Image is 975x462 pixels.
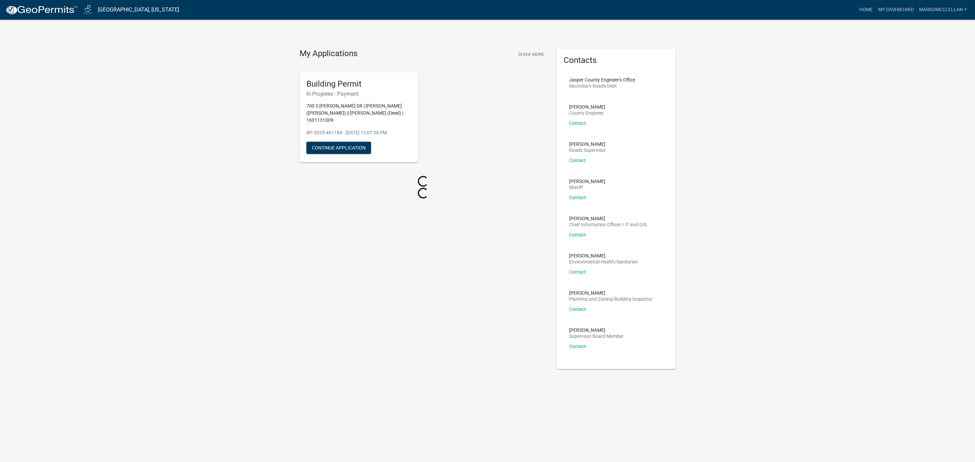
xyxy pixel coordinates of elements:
[569,216,647,221] p: [PERSON_NAME]
[569,195,586,200] a: Contact
[569,120,586,126] a: Contact
[300,49,357,59] h4: My Applications
[306,129,411,136] p: BP-2025-461184 - [DATE] 12:07:36 PM
[98,4,179,16] a: [GEOGRAPHIC_DATA], [US_STATE]
[569,148,606,153] p: Roads Supervisor
[569,185,605,190] p: Sheriff
[569,253,638,258] p: [PERSON_NAME]
[569,259,638,264] p: Environmental Health/Sanitarian
[569,84,635,88] p: Secondary Roads Dept
[569,344,586,349] a: Contact
[569,291,652,295] p: [PERSON_NAME]
[306,91,411,97] h6: In Progress - Payment
[569,179,605,184] p: [PERSON_NAME]
[569,334,624,339] p: Supervisor Board Member
[569,297,652,301] p: Planning and Zoning/Building Inspector
[916,3,970,16] a: markdmcclellan
[569,158,586,163] a: Contact
[306,79,411,89] h5: Building Permit
[569,306,586,312] a: Contact
[83,5,92,14] img: Jasper County, Iowa
[569,105,605,109] p: [PERSON_NAME]
[306,102,411,124] p: 700 S [PERSON_NAME] DR | [PERSON_NAME] ([PERSON_NAME]) || [PERSON_NAME] (Deed) | 1601131009
[569,77,635,82] p: Jasper County Engineer's Office
[569,328,624,332] p: [PERSON_NAME]
[569,269,586,275] a: Contact
[569,232,586,237] a: Contact
[875,3,916,16] a: My Dashboard
[306,142,371,154] button: Continue Application
[857,3,875,16] a: Home
[516,49,547,60] button: Show More
[564,55,669,65] h5: Contacts
[569,142,606,146] p: [PERSON_NAME]
[569,222,647,227] p: Chief Information Officer / IT and GIS
[569,111,605,115] p: County Engineer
